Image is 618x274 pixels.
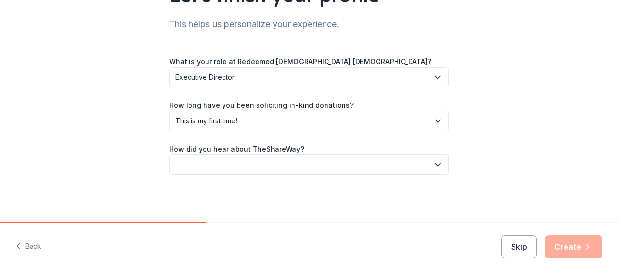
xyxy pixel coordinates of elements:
span: Executive Director [175,71,429,83]
button: Back [16,237,41,257]
span: This is my first time! [175,115,429,127]
button: Executive Director [169,67,449,87]
label: What is your role at Redeemed [DEMOGRAPHIC_DATA] [DEMOGRAPHIC_DATA]? [169,57,431,67]
div: This helps us personalize your experience. [169,17,449,32]
label: How long have you been soliciting in-kind donations? [169,101,354,110]
button: Skip [501,235,537,258]
button: This is my first time! [169,111,449,131]
label: How did you hear about TheShareWay? [169,144,304,154]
